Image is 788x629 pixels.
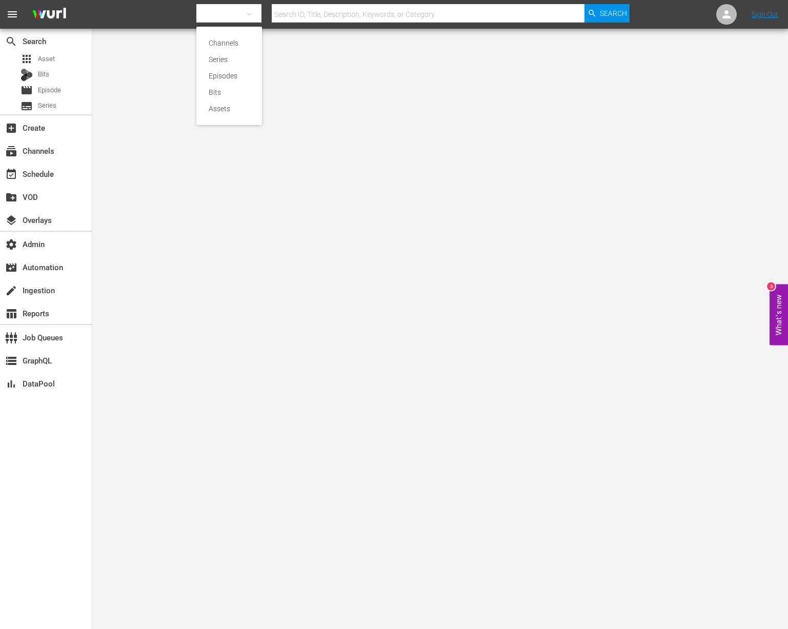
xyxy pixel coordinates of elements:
button: Open Feedback Widget [770,284,788,345]
div: Series [209,51,250,68]
div: Channels [209,35,250,51]
div: 3 [767,282,775,290]
div: Assets [209,100,250,117]
div: Episodes [209,68,250,84]
div: Bits [209,84,250,100]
